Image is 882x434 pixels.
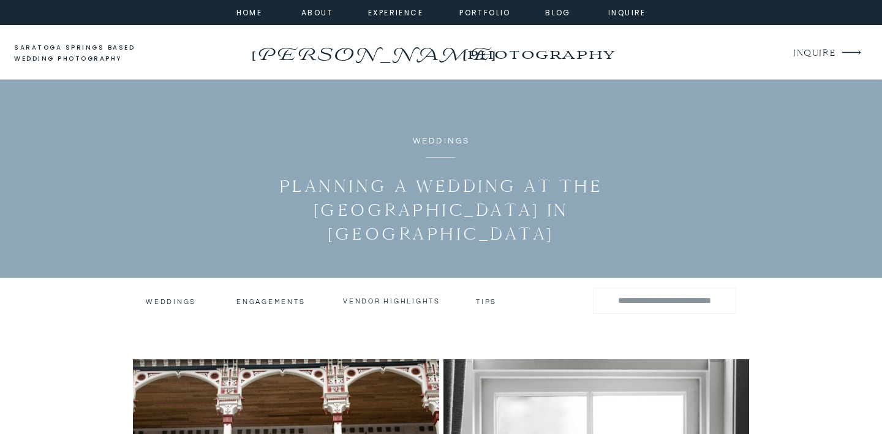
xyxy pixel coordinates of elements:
a: Weddings [413,137,470,145]
a: tips [476,297,499,303]
h1: Planning a Wedding at the [GEOGRAPHIC_DATA] in [GEOGRAPHIC_DATA] [225,174,657,246]
a: Weddings [146,297,194,306]
a: vendor highlights [343,297,441,305]
a: portfolio [459,6,511,17]
a: [PERSON_NAME] [248,40,497,59]
a: saratoga springs based wedding photography [14,42,158,65]
a: photography [443,37,638,70]
a: INQUIRE [793,45,834,62]
a: Blog [536,6,580,17]
a: inquire [605,6,649,17]
a: home [233,6,266,17]
a: engagements [236,297,308,306]
a: about [301,6,329,17]
a: experience [368,6,418,17]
